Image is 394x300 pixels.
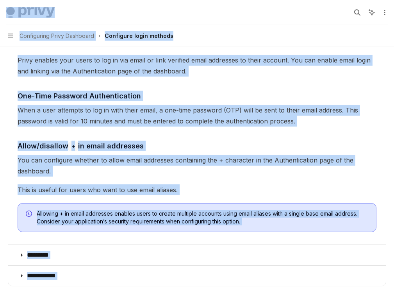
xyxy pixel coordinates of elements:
details: **** **** *Privy enables your users to log in via email or link verified email addresses to their... [8,31,386,245]
span: Allow/disallow in email addresses [18,141,144,151]
code: + [68,141,78,151]
svg: Info [26,211,34,218]
span: You can configure whether to allow email addresses containing the + character in the Authenticati... [18,155,376,177]
span: Privy enables your users to log in via email or link verified email addresses to their account. Y... [18,55,376,77]
img: light logo [6,7,55,18]
div: Configure login methods [105,31,173,41]
span: When a user attempts to log in with their email, a one-time password (OTP) will be sent to their ... [18,105,376,127]
button: More actions [380,7,388,18]
span: One-Time Password Authentication [18,91,141,101]
span: Allowing + in email addresses enables users to create multiple accounts using email aliases with ... [37,210,368,225]
span: This is useful for users who want to use email aliases. [18,184,376,195]
span: Configuring Privy Dashboard [20,31,94,41]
